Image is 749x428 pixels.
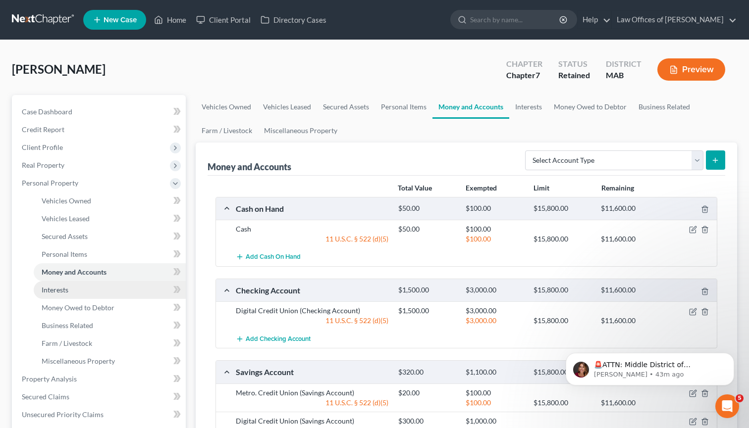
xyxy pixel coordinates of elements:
span: Personal Items [42,250,87,258]
a: Miscellaneous Property [34,352,186,370]
div: $15,800.00 [529,398,596,408]
strong: Remaining [601,184,634,192]
a: Interests [34,281,186,299]
div: 11 U.S.C. § 522 (d)(5) [231,234,393,244]
div: $1,500.00 [393,285,461,295]
span: 5 [736,394,744,402]
div: $3,000.00 [461,306,529,316]
div: Metro. Credit Union (Savings Account) [231,388,393,398]
span: Business Related [42,321,93,330]
div: $11,600.00 [596,285,664,295]
span: Add Checking Account [246,335,311,343]
div: $100.00 [461,388,529,398]
div: $11,600.00 [596,398,664,408]
div: Checking Account [231,285,393,295]
a: Help [578,11,611,29]
div: Retained [558,70,590,81]
div: $15,800.00 [529,316,596,326]
span: Credit Report [22,125,64,134]
span: Personal Property [22,179,78,187]
span: Client Profile [22,143,63,151]
a: Business Related [34,317,186,334]
a: Business Related [633,95,696,119]
div: MAB [606,70,642,81]
div: District [606,58,642,70]
div: $15,800.00 [529,234,596,244]
span: New Case [104,16,137,24]
div: $1,100.00 [461,368,529,377]
iframe: Intercom live chat [715,394,739,418]
div: $3,000.00 [461,285,529,295]
a: Client Portal [191,11,256,29]
a: Credit Report [14,121,186,139]
div: Status [558,58,590,70]
span: Money Owed to Debtor [42,303,114,312]
span: Secured Claims [22,392,69,401]
span: [PERSON_NAME] [12,62,106,76]
a: Money Owed to Debtor [34,299,186,317]
a: Property Analysis [14,370,186,388]
span: Farm / Livestock [42,339,92,347]
a: Money Owed to Debtor [548,95,633,119]
a: Personal Items [34,245,186,263]
div: $15,800.00 [529,285,596,295]
a: Vehicles Owned [34,192,186,210]
button: Add Cash on Hand [236,248,301,266]
a: Personal Items [375,95,432,119]
a: Law Offices of [PERSON_NAME] [612,11,737,29]
a: Vehicles Leased [34,210,186,228]
a: Money and Accounts [34,263,186,281]
div: Savings Account [231,367,393,377]
span: Miscellaneous Property [42,357,115,365]
span: Secured Assets [42,232,88,240]
a: Farm / Livestock [34,334,186,352]
div: Chapter [506,58,542,70]
strong: Total Value [398,184,432,192]
div: $11,600.00 [596,316,664,326]
span: Add Cash on Hand [246,253,301,261]
span: Vehicles Leased [42,214,90,223]
div: $100.00 [461,234,529,244]
a: Vehicles Leased [257,95,317,119]
a: Unsecured Priority Claims [14,406,186,424]
a: Secured Claims [14,388,186,406]
div: $11,600.00 [596,204,664,213]
div: Money and Accounts [208,161,291,173]
a: Case Dashboard [14,103,186,121]
a: Secured Assets [317,95,375,119]
span: Property Analysis [22,375,77,383]
div: $15,800.00 [529,368,596,377]
div: $3,000.00 [461,316,529,326]
span: Vehicles Owned [42,196,91,205]
div: $11,600.00 [596,234,664,244]
div: Digital Credit Union (Savings Account) [231,416,393,426]
div: $320.00 [393,368,461,377]
div: $300.00 [393,416,461,426]
span: Money and Accounts [42,268,107,276]
div: 11 U.S.C. § 522 (d)(5) [231,316,393,326]
div: $50.00 [393,204,461,213]
div: $100.00 [461,204,529,213]
div: 11 U.S.C. § 522 (d)(5) [231,398,393,408]
a: Home [149,11,191,29]
div: $50.00 [393,224,461,234]
button: Add Checking Account [236,330,311,348]
span: Case Dashboard [22,107,72,116]
a: Secured Assets [34,228,186,245]
div: $100.00 [461,224,529,234]
div: $20.00 [393,388,461,398]
a: Interests [509,95,548,119]
span: Interests [42,285,68,294]
strong: Limit [534,184,549,192]
button: Preview [657,58,725,81]
div: Chapter [506,70,542,81]
a: Vehicles Owned [196,95,257,119]
span: 7 [535,70,540,80]
strong: Exempted [466,184,497,192]
a: Money and Accounts [432,95,509,119]
span: Real Property [22,161,64,169]
div: $15,800.00 [529,204,596,213]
